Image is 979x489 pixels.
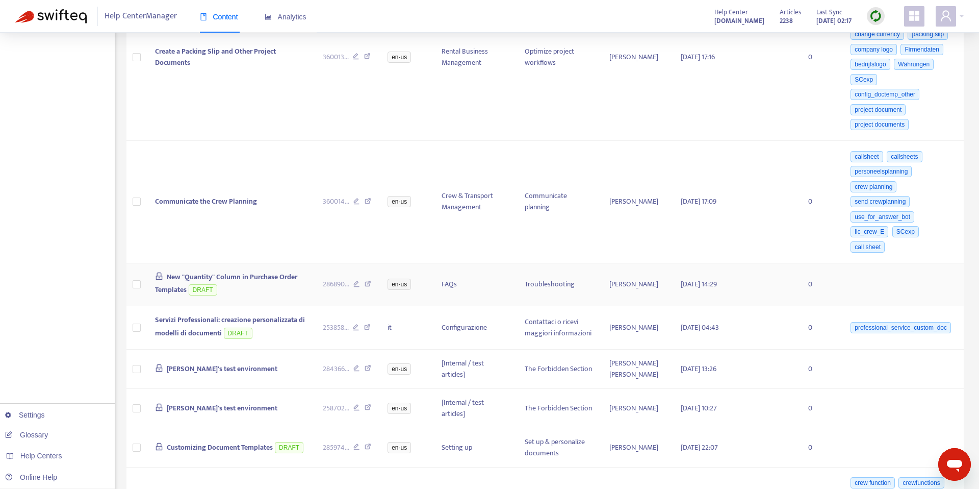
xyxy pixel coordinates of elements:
span: bedrijfslogo [851,59,890,70]
span: Servizi Professionali: creazione personalizzata di modelli di documenti [155,314,305,339]
span: crew function [851,477,895,488]
td: 0 [800,306,841,350]
span: [DATE] 17:16 [681,51,715,63]
span: project documents [851,119,909,130]
img: Swifteq [15,9,87,23]
a: Glossary [5,431,48,439]
td: 0 [800,263,841,307]
span: en-us [388,363,411,375]
td: Setting up [433,428,516,468]
span: [DATE] 10:27 [681,402,717,414]
span: config_doctemp_other [851,89,919,100]
span: Communicate the Crew Planning [155,195,257,207]
span: en-us [388,196,411,207]
span: project document [851,104,906,115]
td: Contattaci o ricevi maggiori informazioni [517,306,602,350]
td: Communicate planning [517,141,602,263]
td: 0 [800,141,841,263]
span: Content [200,13,238,21]
span: Help Centers [20,452,62,460]
img: sync.dc5367851b00ba804db3.png [869,10,882,22]
td: 0 [800,428,841,468]
span: DRAFT [275,442,303,453]
span: 253858 ... [323,322,349,333]
span: 286890 ... [323,279,349,290]
span: [DATE] 04:43 [681,322,719,333]
td: Crew & Transport Management [433,141,516,263]
span: SCexp [892,226,919,237]
span: [DATE] 13:26 [681,363,716,375]
span: Create a Packing Slip and Other Project Documents [155,45,276,68]
span: crewfunctions [898,477,944,488]
strong: 2238 [780,15,793,27]
span: company logo [851,44,897,55]
span: callsheets [887,151,922,162]
span: en-us [388,279,411,290]
td: [PERSON_NAME] [601,263,673,307]
td: [PERSON_NAME] [601,141,673,263]
span: area-chart [265,13,272,20]
span: en-us [388,442,411,453]
td: [Internal / test articles] [433,389,516,428]
span: appstore [908,10,920,22]
span: [PERSON_NAME]'s test environment [167,402,277,414]
td: [PERSON_NAME] [601,389,673,428]
a: Settings [5,411,45,419]
td: Troubleshooting [517,263,602,307]
span: book [200,13,207,20]
span: send crewplanning [851,196,910,207]
span: Last Sync [816,7,842,18]
span: change currency [851,29,904,40]
span: lock [155,443,163,451]
a: [DOMAIN_NAME] [714,15,764,27]
span: Help Center Manager [105,7,177,26]
span: Help Center [714,7,748,18]
td: [PERSON_NAME] [601,428,673,468]
span: [DATE] 17:09 [681,195,716,207]
span: Analytics [265,13,306,21]
span: user [940,10,952,22]
span: professional_service_custom_doc [851,322,951,333]
td: [Internal / test articles] [433,350,516,389]
span: en-us [388,52,411,63]
span: lic_crew_E [851,226,888,237]
td: The Forbidden Section [517,350,602,389]
span: Firmendaten [900,44,943,55]
td: 0 [800,389,841,428]
span: Articles [780,7,801,18]
span: lock [155,364,163,372]
strong: [DATE] 02:17 [816,15,852,27]
span: DRAFT [224,328,252,339]
span: lock [155,403,163,411]
td: 0 [800,350,841,389]
td: Configurazione [433,306,516,350]
span: 284366 ... [323,363,349,375]
span: use_for_answer_bot [851,211,914,223]
span: SCexp [851,74,877,85]
span: crew planning [851,181,896,192]
span: 360014 ... [323,196,349,207]
td: Set up & personalize documents [517,428,602,468]
span: 258702 ... [323,403,349,414]
span: New "Quantity" Column in Purchase Order Templates [155,271,298,296]
iframe: Button to launch messaging window [938,448,971,481]
span: [DATE] 14:29 [681,278,717,290]
span: call sheet [851,241,885,253]
td: it [379,306,433,350]
span: en-us [388,403,411,414]
span: callsheet [851,151,883,162]
span: DRAFT [189,284,217,296]
span: lock [155,272,163,280]
span: packing slip [908,29,948,40]
span: [DATE] 22:07 [681,442,718,453]
span: Währungen [894,59,934,70]
td: [PERSON_NAME] [PERSON_NAME] [601,350,673,389]
td: [PERSON_NAME] [601,306,673,350]
td: FAQs [433,263,516,307]
span: personeelsplanning [851,166,912,177]
a: Online Help [5,473,57,481]
td: The Forbidden Section [517,389,602,428]
span: [PERSON_NAME]'s test environment [167,363,277,375]
span: 285974 ... [323,442,349,453]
